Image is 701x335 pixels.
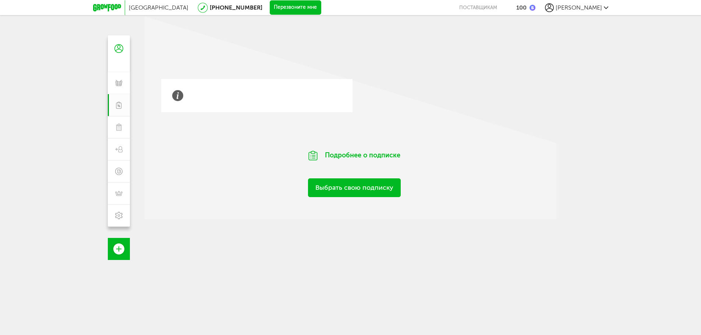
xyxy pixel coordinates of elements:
div: 100 [516,4,527,11]
div: Подробнее о подписке [288,142,421,170]
a: [PHONE_NUMBER] [210,4,262,11]
span: [GEOGRAPHIC_DATA] [129,4,188,11]
img: info-grey.b4c3b60.svg [172,90,183,101]
a: Выбрать свою подписку [308,178,401,197]
button: Перезвоните мне [270,0,321,15]
span: [PERSON_NAME] [556,4,602,11]
img: bonus_b.cdccf46.png [530,5,535,11]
